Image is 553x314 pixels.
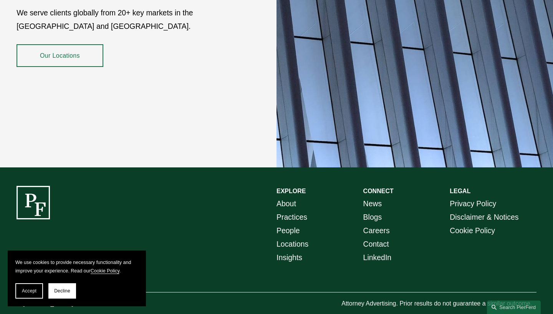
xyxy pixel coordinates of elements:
button: Accept [15,283,43,299]
p: We use cookies to provide necessary functionality and improve your experience. Read our . [15,258,138,276]
a: LinkedIn [363,251,392,264]
a: Careers [363,224,390,237]
p: Attorney Advertising. Prior results do not guarantee a similar outcome. [341,298,536,309]
strong: LEGAL [450,188,470,194]
a: Search this site [487,301,541,314]
a: Cookie Policy [91,268,119,274]
a: People [276,224,300,237]
a: Locations [276,237,308,251]
a: Blogs [363,210,382,224]
a: About [276,197,296,210]
a: Privacy Policy [450,197,496,210]
a: News [363,197,382,210]
a: Disclaimer & Notices [450,210,518,224]
strong: CONNECT [363,188,394,194]
span: Decline [54,288,70,294]
a: Insights [276,251,302,264]
a: Practices [276,210,307,224]
section: Cookie banner [8,251,146,306]
span: Accept [22,288,36,294]
a: Cookie Policy [450,224,495,237]
a: Contact [363,237,389,251]
button: Decline [48,283,76,299]
strong: EXPLORE [276,188,306,194]
p: We serve clients globally from 20+ key markets in the [GEOGRAPHIC_DATA] and [GEOGRAPHIC_DATA]. [17,6,233,33]
a: Our Locations [17,44,103,67]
